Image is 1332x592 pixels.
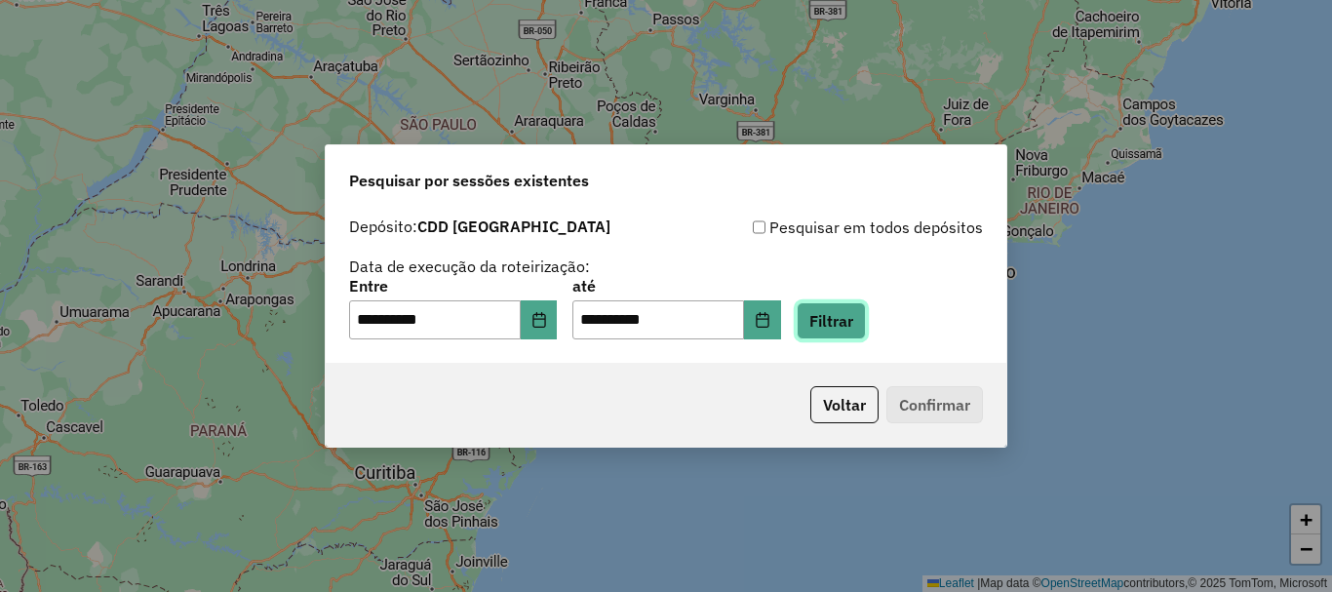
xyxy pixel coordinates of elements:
label: Entre [349,274,557,297]
div: Pesquisar em todos depósitos [666,216,983,239]
span: Pesquisar por sessões existentes [349,169,589,192]
label: Data de execução da roteirização: [349,255,590,278]
button: Choose Date [744,300,781,339]
strong: CDD [GEOGRAPHIC_DATA] [417,217,610,236]
button: Choose Date [521,300,558,339]
button: Filtrar [797,302,866,339]
button: Voltar [810,386,879,423]
label: até [572,274,780,297]
label: Depósito: [349,215,610,238]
